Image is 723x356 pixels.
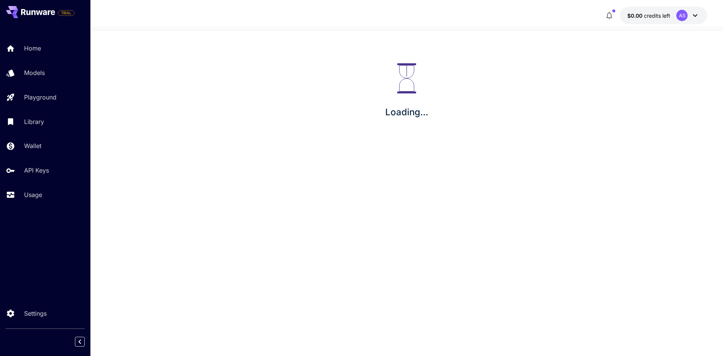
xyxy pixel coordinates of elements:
div: AS [676,10,688,21]
p: Loading... [385,105,428,119]
div: $0.00 [627,12,670,20]
button: Collapse sidebar [75,337,85,347]
span: credits left [644,12,670,19]
button: $0.00AS [620,7,707,24]
p: Wallet [24,141,41,150]
p: Models [24,68,45,77]
p: Library [24,117,44,126]
p: Usage [24,190,42,199]
p: Settings [24,309,47,318]
p: API Keys [24,166,49,175]
span: TRIAL [58,10,74,16]
div: Collapse sidebar [81,335,90,348]
p: Playground [24,93,56,102]
span: $0.00 [627,12,644,19]
span: Add your payment card to enable full platform functionality. [58,8,75,17]
p: Home [24,44,41,53]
